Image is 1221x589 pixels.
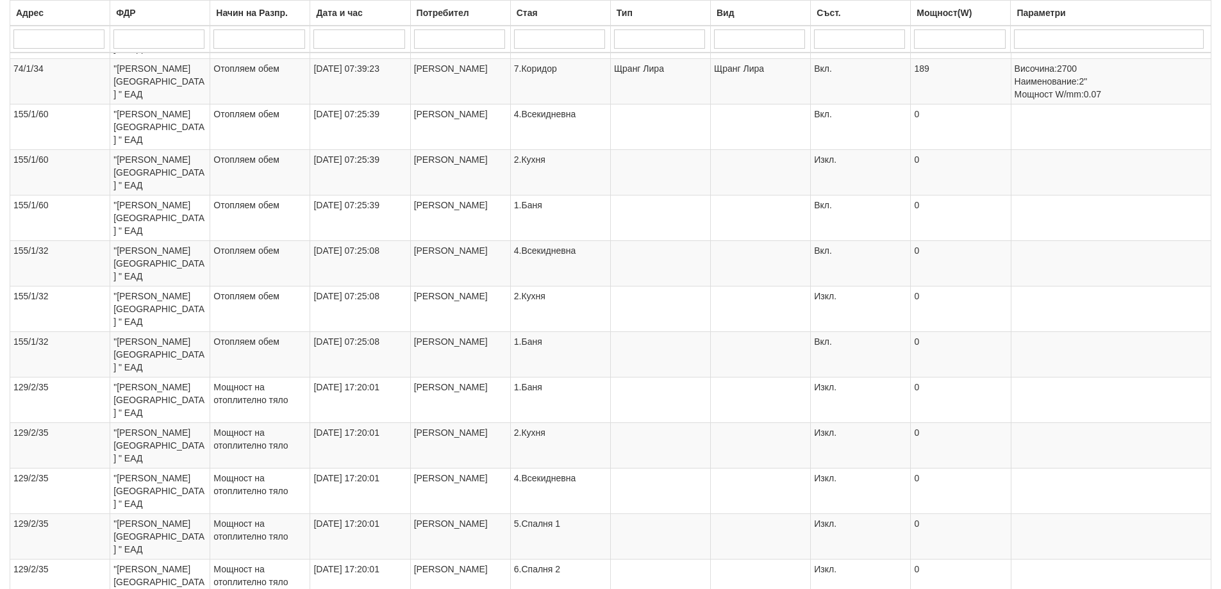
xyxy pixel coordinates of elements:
[911,104,1011,149] td: 0
[10,104,110,149] td: 155/1/60
[10,58,110,104] td: 74/1/34
[110,286,210,331] td: "[PERSON_NAME] [GEOGRAPHIC_DATA] " ЕАД
[210,149,310,195] td: Отопляем обем
[410,468,510,513] td: [PERSON_NAME]
[811,58,911,104] td: Вкл.
[210,104,310,149] td: Отопляем обем
[110,104,210,149] td: "[PERSON_NAME] [GEOGRAPHIC_DATA] " ЕАД
[811,195,911,240] td: Вкл.
[811,149,911,195] td: Изкл.
[13,4,106,22] div: Адрес
[911,58,1011,104] td: 189
[310,331,410,377] td: [DATE] 07:25:08
[911,286,1011,331] td: 0
[410,58,510,104] td: [PERSON_NAME]
[310,513,410,559] td: [DATE] 17:20:01
[10,240,110,286] td: 155/1/32
[410,513,510,559] td: [PERSON_NAME]
[313,4,406,22] div: Дата и час
[510,1,610,26] th: Стая: No sort applied, activate to apply an ascending sort
[510,331,610,377] td: 1.Баня
[510,58,610,104] td: 7.Коридор
[210,1,310,26] th: Начин на Разпр.: No sort applied, activate to apply an ascending sort
[811,377,911,422] td: Изкл.
[410,195,510,240] td: [PERSON_NAME]
[710,1,810,26] th: Вид: No sort applied, activate to apply an ascending sort
[510,195,610,240] td: 1.Баня
[110,58,210,104] td: "[PERSON_NAME] [GEOGRAPHIC_DATA] " ЕАД
[113,4,206,22] div: ФДР
[911,1,1011,26] th: Мощност(W): No sort applied, activate to apply an ascending sort
[210,513,310,559] td: Мощност на отоплително тяло
[410,1,510,26] th: Потребител: No sort applied, activate to apply an ascending sort
[110,468,210,513] td: "[PERSON_NAME] [GEOGRAPHIC_DATA] " ЕАД
[414,4,507,22] div: Потребител
[911,377,1011,422] td: 0
[10,468,110,513] td: 129/2/35
[514,4,607,22] div: Стая
[510,149,610,195] td: 2.Кухня
[614,4,707,22] div: Тип
[510,104,610,149] td: 4.Всекидневна
[911,331,1011,377] td: 0
[510,286,610,331] td: 2.Кухня
[911,468,1011,513] td: 0
[310,104,410,149] td: [DATE] 07:25:39
[110,377,210,422] td: "[PERSON_NAME] [GEOGRAPHIC_DATA] " ЕАД
[410,240,510,286] td: [PERSON_NAME]
[911,513,1011,559] td: 0
[911,422,1011,468] td: 0
[814,4,907,22] div: Съст.
[510,422,610,468] td: 2.Кухня
[310,240,410,286] td: [DATE] 07:25:08
[110,149,210,195] td: "[PERSON_NAME] [GEOGRAPHIC_DATA] " ЕАД
[811,240,911,286] td: Вкл.
[911,149,1011,195] td: 0
[210,195,310,240] td: Отопляем обем
[10,331,110,377] td: 155/1/32
[10,422,110,468] td: 129/2/35
[410,149,510,195] td: [PERSON_NAME]
[610,1,710,26] th: Тип: No sort applied, activate to apply an ascending sort
[310,1,410,26] th: Дата и час: No sort applied, activate to apply an ascending sort
[10,377,110,422] td: 129/2/35
[10,513,110,559] td: 129/2/35
[110,195,210,240] td: "[PERSON_NAME] [GEOGRAPHIC_DATA] " ЕАД
[210,331,310,377] td: Отопляем обем
[110,240,210,286] td: "[PERSON_NAME] [GEOGRAPHIC_DATA] " ЕАД
[914,4,1007,22] div: Мощност(W)
[410,286,510,331] td: [PERSON_NAME]
[811,331,911,377] td: Вкл.
[811,104,911,149] td: Вкл.
[110,1,210,26] th: ФДР: No sort applied, activate to apply an ascending sort
[811,468,911,513] td: Изкл.
[310,377,410,422] td: [DATE] 17:20:01
[510,377,610,422] td: 1.Баня
[510,468,610,513] td: 4.Всекидневна
[410,331,510,377] td: [PERSON_NAME]
[210,58,310,104] td: Отопляем обем
[213,4,306,22] div: Начин на Разпр.
[811,286,911,331] td: Изкл.
[210,377,310,422] td: Мощност на отоплително тяло
[911,240,1011,286] td: 0
[210,422,310,468] td: Мощност на отоплително тяло
[811,1,911,26] th: Съст.: No sort applied, activate to apply an ascending sort
[110,422,210,468] td: "[PERSON_NAME] [GEOGRAPHIC_DATA] " ЕАД
[310,195,410,240] td: [DATE] 07:25:39
[1011,58,1211,104] td: Височина:2700 Наименoвание:2" Мощност W/mm:0.07
[310,58,410,104] td: [DATE] 07:39:23
[711,58,811,104] td: Щранг Лира
[10,286,110,331] td: 155/1/32
[410,377,510,422] td: [PERSON_NAME]
[110,513,210,559] td: "[PERSON_NAME] [GEOGRAPHIC_DATA] " ЕАД
[10,1,110,26] th: Адрес: No sort applied, activate to apply an ascending sort
[110,331,210,377] td: "[PERSON_NAME] [GEOGRAPHIC_DATA] " ЕАД
[510,513,610,559] td: 5.Спалня 1
[210,286,310,331] td: Отопляем обем
[410,422,510,468] td: [PERSON_NAME]
[310,468,410,513] td: [DATE] 17:20:01
[310,149,410,195] td: [DATE] 07:25:39
[410,104,510,149] td: [PERSON_NAME]
[510,240,610,286] td: 4.Всекидневна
